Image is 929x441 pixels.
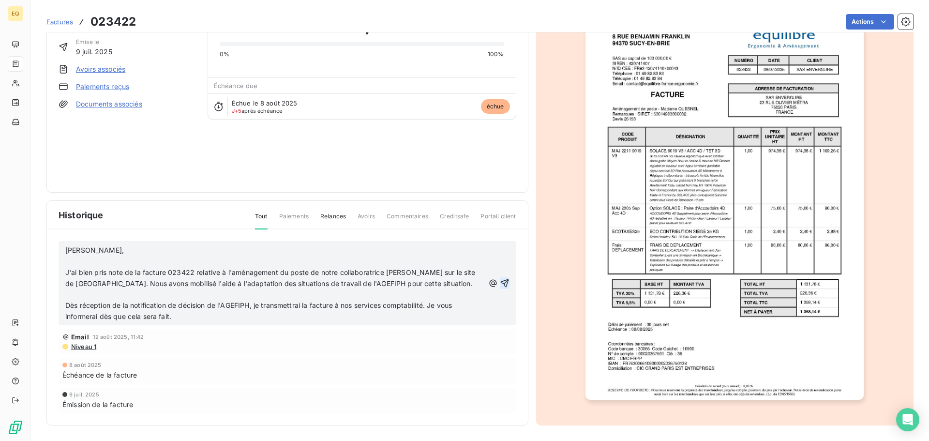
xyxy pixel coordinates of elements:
[69,362,102,368] span: 8 août 2025
[440,212,469,228] span: Creditsafe
[481,99,510,114] span: échue
[488,50,504,59] span: 100%
[220,50,229,59] span: 0%
[65,246,124,254] span: [PERSON_NAME],
[76,38,112,46] span: Émise le
[65,268,478,288] span: J'ai bien pris note de la facture 023422 relative à l'aménagement du poste de notre collaboratric...
[62,399,133,410] span: Émission de la facture
[255,212,268,229] span: Tout
[46,18,73,26] span: Factures
[480,212,516,228] span: Portail client
[358,212,375,228] span: Avoirs
[896,408,919,431] div: Open Intercom Messenger
[62,370,137,380] span: Échéance de la facture
[90,13,136,30] h3: 023422
[232,107,241,114] span: J+5
[8,6,23,21] div: EQ
[76,99,142,109] a: Documents associés
[320,212,346,228] span: Relances
[279,212,309,228] span: Paiements
[76,46,112,57] span: 9 juil. 2025
[59,209,104,222] span: Historique
[71,333,89,341] span: Email
[46,17,73,27] a: Factures
[69,392,99,397] span: 9 juil. 2025
[232,108,283,114] span: après échéance
[76,82,129,91] a: Paiements reçus
[76,64,125,74] a: Avoirs associés
[8,420,23,435] img: Logo LeanPay
[585,6,864,400] img: invoice_thumbnail
[846,14,894,30] button: Actions
[93,334,144,340] span: 12 août 2025, 11:42
[70,343,96,350] span: Niveau 1
[232,99,298,107] span: Échue le 8 août 2025
[65,301,454,320] span: Dès réception de la notification de décision de l'AGEFIPH, je transmettrai la facture à nos servi...
[214,82,258,90] span: Échéance due
[387,212,428,228] span: Commentaires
